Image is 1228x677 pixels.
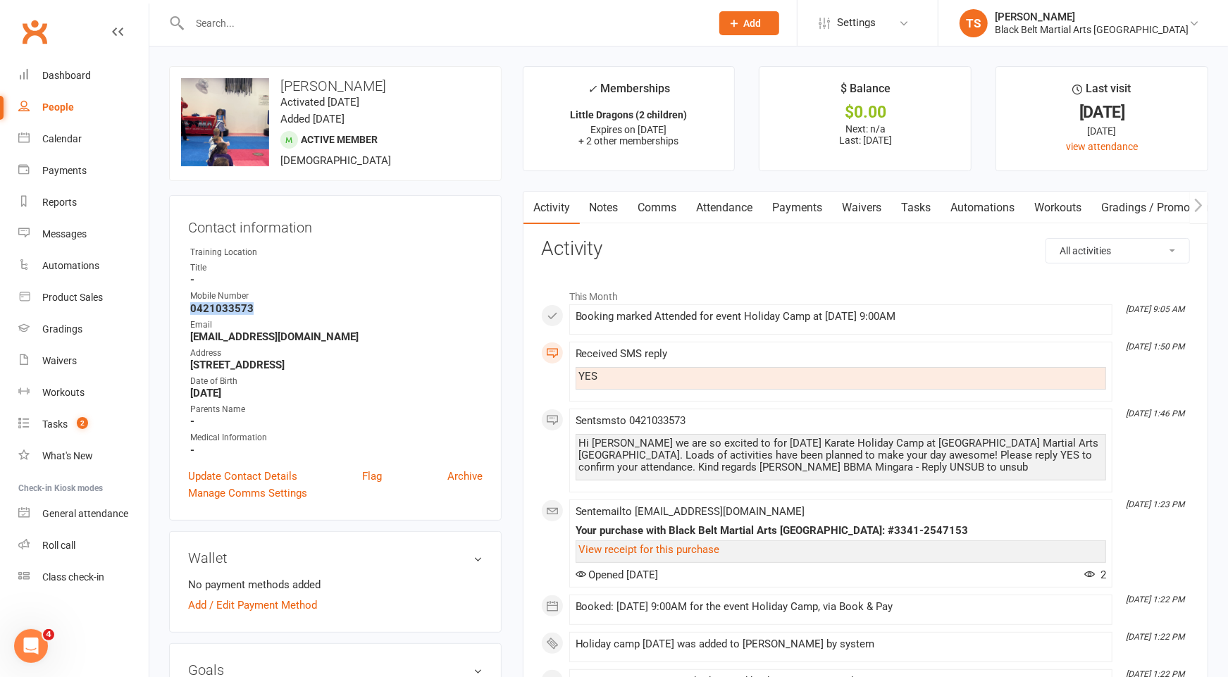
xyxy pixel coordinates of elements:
div: Received SMS reply [576,348,1106,360]
span: Add [744,18,762,29]
div: $0.00 [772,105,958,120]
a: Product Sales [18,282,149,313]
span: 4 [43,629,54,640]
div: [PERSON_NAME] [995,11,1189,23]
h3: [PERSON_NAME] [181,78,490,94]
div: General attendance [42,508,128,519]
img: image1733886630.png [181,78,269,166]
h3: Contact information [188,214,483,235]
a: Payments [18,155,149,187]
button: Add [719,11,779,35]
div: Mobile Number [190,290,483,303]
strong: - [190,273,483,286]
span: Sent email to [EMAIL_ADDRESS][DOMAIN_NAME] [576,505,805,518]
div: Hi [PERSON_NAME] we are so excited to for [DATE] Karate Holiday Camp at [GEOGRAPHIC_DATA] Martial... [579,437,1103,473]
a: Workouts [1025,192,1092,224]
span: + 2 other memberships [579,135,679,147]
div: YES [579,371,1103,383]
a: Messages [18,218,149,250]
div: Booking marked Attended for event Holiday Camp at [DATE] 9:00AM [576,311,1106,323]
a: Waivers [833,192,892,224]
div: Black Belt Martial Arts [GEOGRAPHIC_DATA] [995,23,1189,36]
div: Medical Information [190,431,483,445]
strong: [STREET_ADDRESS] [190,359,483,371]
div: Tasks [42,418,68,430]
a: Flag [362,468,382,485]
strong: 0421033573 [190,302,483,315]
i: [DATE] 1:50 PM [1126,342,1184,352]
a: Class kiosk mode [18,561,149,593]
div: What's New [42,450,93,461]
span: 2 [77,417,88,429]
a: Automations [941,192,1025,224]
div: Reports [42,197,77,208]
a: Dashboard [18,60,149,92]
a: General attendance kiosk mode [18,498,149,530]
a: Attendance [687,192,763,224]
span: Opened [DATE] [576,569,659,581]
strong: Little Dragons (2 children) [571,109,688,120]
i: [DATE] 1:46 PM [1126,409,1184,418]
div: [DATE] [1009,105,1195,120]
div: Your purchase with Black Belt Martial Arts [GEOGRAPHIC_DATA]: #3341-2547153 [576,525,1106,537]
a: Update Contact Details [188,468,297,485]
a: Reports [18,187,149,218]
a: Tasks 2 [18,409,149,440]
span: Settings [837,7,876,39]
span: Sent sms to 0421033573 [576,414,686,427]
div: TS [960,9,988,37]
div: Training Location [190,246,483,259]
time: Activated [DATE] [280,96,359,108]
a: Gradings / Promotions [1092,192,1225,224]
div: Booked: [DATE] 9:00AM for the event Holiday Camp, via Book & Pay [576,601,1106,613]
div: Title [190,261,483,275]
a: Gradings [18,313,149,345]
div: Last visit [1073,80,1131,105]
div: Date of Birth [190,375,483,388]
a: view attendance [1066,141,1138,152]
a: What's New [18,440,149,472]
h3: Wallet [188,550,483,566]
div: Address [190,347,483,360]
div: Roll call [42,540,75,551]
div: $ Balance [841,80,891,105]
div: Memberships [588,80,670,106]
a: Notes [580,192,628,224]
a: Clubworx [17,14,52,49]
a: Activity [523,192,580,224]
p: Next: n/a Last: [DATE] [772,123,958,146]
div: Gradings [42,323,82,335]
div: Email [190,318,483,332]
a: Roll call [18,530,149,561]
a: Waivers [18,345,149,377]
a: View receipt for this purchase [579,543,720,556]
a: Comms [628,192,687,224]
a: People [18,92,149,123]
i: [DATE] 1:22 PM [1126,632,1184,642]
a: Automations [18,250,149,282]
div: Parents Name [190,403,483,416]
span: [DEMOGRAPHIC_DATA] [280,154,391,167]
div: Holiday camp [DATE] was added to [PERSON_NAME] by system [576,638,1106,650]
div: People [42,101,74,113]
iframe: Intercom live chat [14,629,48,663]
div: Dashboard [42,70,91,81]
div: Messages [42,228,87,240]
div: Automations [42,260,99,271]
li: No payment methods added [188,576,483,593]
h3: Activity [541,238,1190,260]
a: Add / Edit Payment Method [188,597,317,614]
strong: [DATE] [190,387,483,399]
a: Archive [447,468,483,485]
i: [DATE] 1:23 PM [1126,499,1184,509]
span: Expires on [DATE] [591,124,667,135]
div: Payments [42,165,87,176]
a: Calendar [18,123,149,155]
i: [DATE] 1:22 PM [1126,595,1184,604]
strong: - [190,415,483,428]
a: Manage Comms Settings [188,485,307,502]
div: Calendar [42,133,82,144]
div: Waivers [42,355,77,366]
strong: - [190,444,483,456]
input: Search... [185,13,701,33]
